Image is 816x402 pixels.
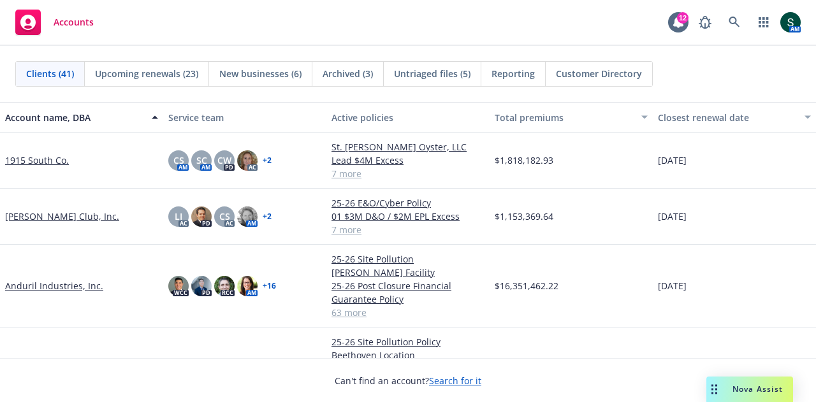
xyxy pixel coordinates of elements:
img: photo [237,276,258,296]
span: Nova Assist [732,384,783,394]
span: $16,351,462.22 [495,279,558,292]
a: Anduril Industries, Inc. [5,279,103,292]
img: photo [168,276,189,296]
span: [DATE] [658,279,687,292]
a: Lead $4M Excess [331,154,484,167]
button: Service team [163,102,326,133]
span: CS [173,154,184,167]
span: Reporting [492,67,535,80]
img: photo [237,150,258,171]
a: 25-26 Site Pollution [PERSON_NAME] Facility [331,252,484,279]
span: [DATE] [658,154,687,167]
a: Switch app [751,10,776,35]
div: Drag to move [706,377,722,402]
span: [DATE] [658,210,687,223]
a: 7 more [331,223,484,236]
span: Accounts [54,17,94,27]
button: Nova Assist [706,377,793,402]
a: 25-26 E&O/Cyber Policy [331,196,484,210]
span: Archived (3) [323,67,373,80]
a: [PERSON_NAME] Club, Inc. [5,210,119,223]
a: + 2 [263,157,272,164]
a: Report a Bug [692,10,718,35]
span: CS [219,210,230,223]
div: Closest renewal date [658,111,797,124]
div: Total premiums [495,111,634,124]
span: Customer Directory [556,67,642,80]
div: Account name, DBA [5,111,144,124]
span: Upcoming renewals (23) [95,67,198,80]
a: Accounts [10,4,99,40]
a: Search [722,10,747,35]
div: 12 [677,12,688,24]
span: CW [217,154,231,167]
img: photo [780,12,801,32]
img: photo [237,206,258,227]
a: 1915 South Co. [5,154,69,167]
a: 25-26 Site Pollution Policy Beethoven Location [331,335,484,362]
a: + 2 [263,213,272,220]
button: Closest renewal date [653,102,816,133]
a: St. [PERSON_NAME] Oyster, LLC [331,140,484,154]
div: Service team [168,111,321,124]
img: photo [214,276,235,296]
img: photo [191,276,212,296]
span: Untriaged files (5) [394,67,470,80]
span: Can't find an account? [335,374,481,387]
span: $1,153,369.64 [495,210,553,223]
div: Active policies [331,111,484,124]
span: $1,818,182.93 [495,154,553,167]
span: LI [175,210,182,223]
span: New businesses (6) [219,67,302,80]
span: Clients (41) [26,67,74,80]
a: 01 $3M D&O / $2M EPL Excess [331,210,484,223]
button: Total premiums [490,102,653,133]
a: Search for it [429,375,481,387]
button: Active policies [326,102,490,133]
span: SC [196,154,207,167]
a: 7 more [331,167,484,180]
a: 63 more [331,306,484,319]
img: photo [191,206,212,227]
a: + 16 [263,282,276,290]
a: 25-26 Post Closure Financial Guarantee Policy [331,279,484,306]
